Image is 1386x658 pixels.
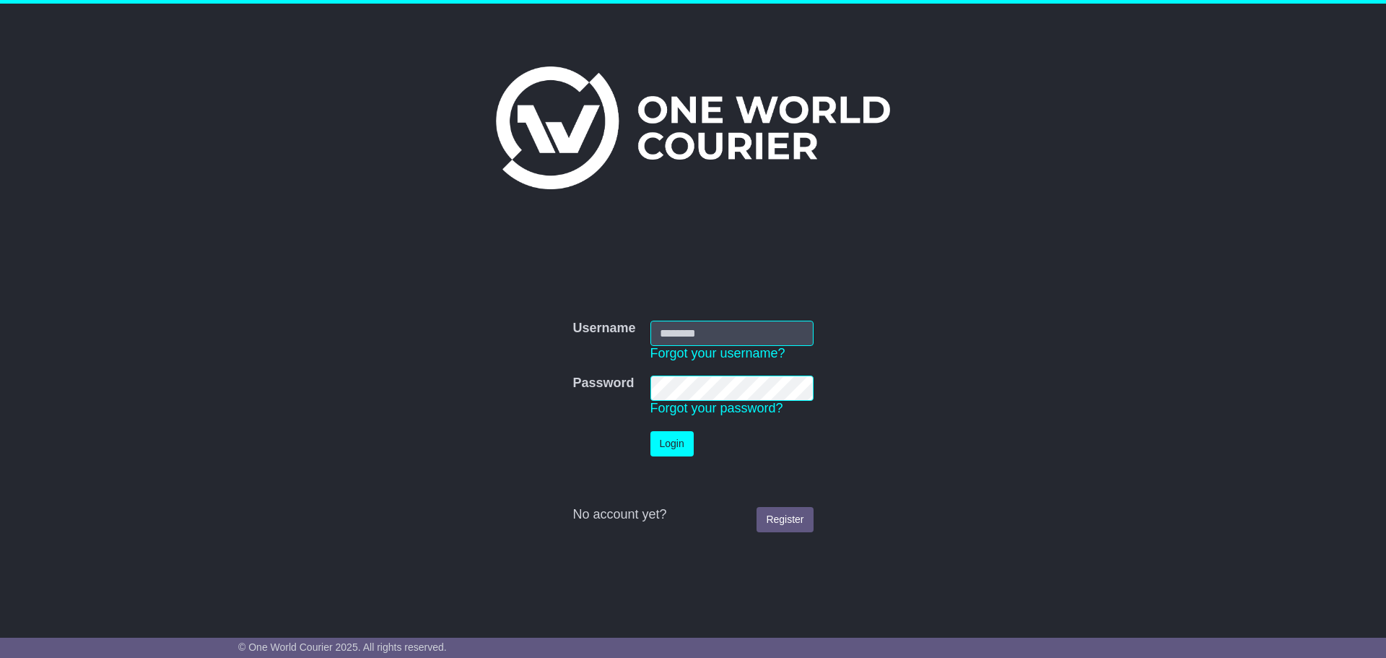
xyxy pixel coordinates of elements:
a: Register [757,507,813,532]
span: © One World Courier 2025. All rights reserved. [238,641,447,653]
img: One World [496,66,890,189]
button: Login [650,431,694,456]
a: Forgot your password? [650,401,783,415]
label: Password [572,376,634,391]
a: Forgot your username? [650,346,785,360]
label: Username [572,321,635,337]
div: No account yet? [572,507,813,523]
